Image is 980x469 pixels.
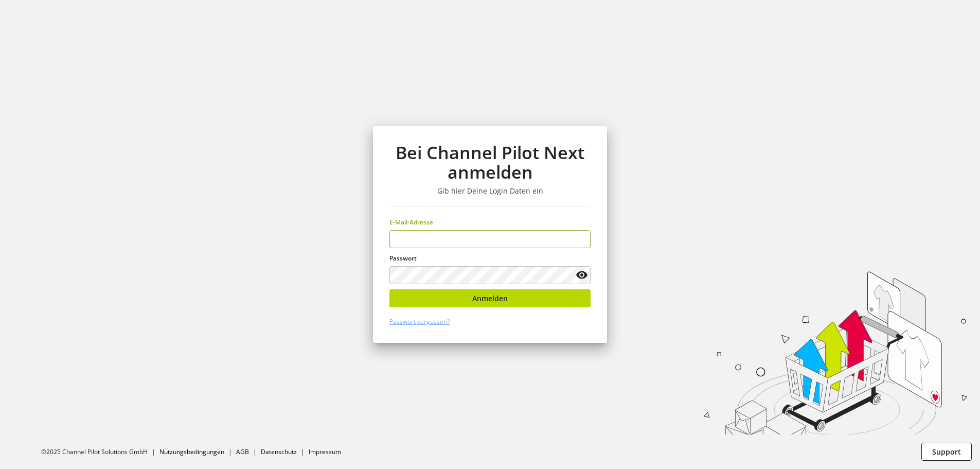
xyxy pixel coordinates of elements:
[472,293,508,304] span: Anmelden
[236,447,249,456] a: AGB
[389,186,591,196] h3: Gib hier Deine Login Daten ein
[389,143,591,182] h1: Bei Channel Pilot Next anmelden
[309,447,341,456] a: Impressum
[932,446,961,457] span: Support
[389,317,450,326] a: Passwort vergessen?
[389,218,433,227] span: E-Mail-Adresse
[389,254,417,263] span: Passwort
[921,443,972,461] button: Support
[261,447,297,456] a: Datenschutz
[41,447,159,457] li: ©2025 Channel Pilot Solutions GmbH
[389,289,591,307] button: Anmelden
[159,447,224,456] a: Nutzungsbedingungen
